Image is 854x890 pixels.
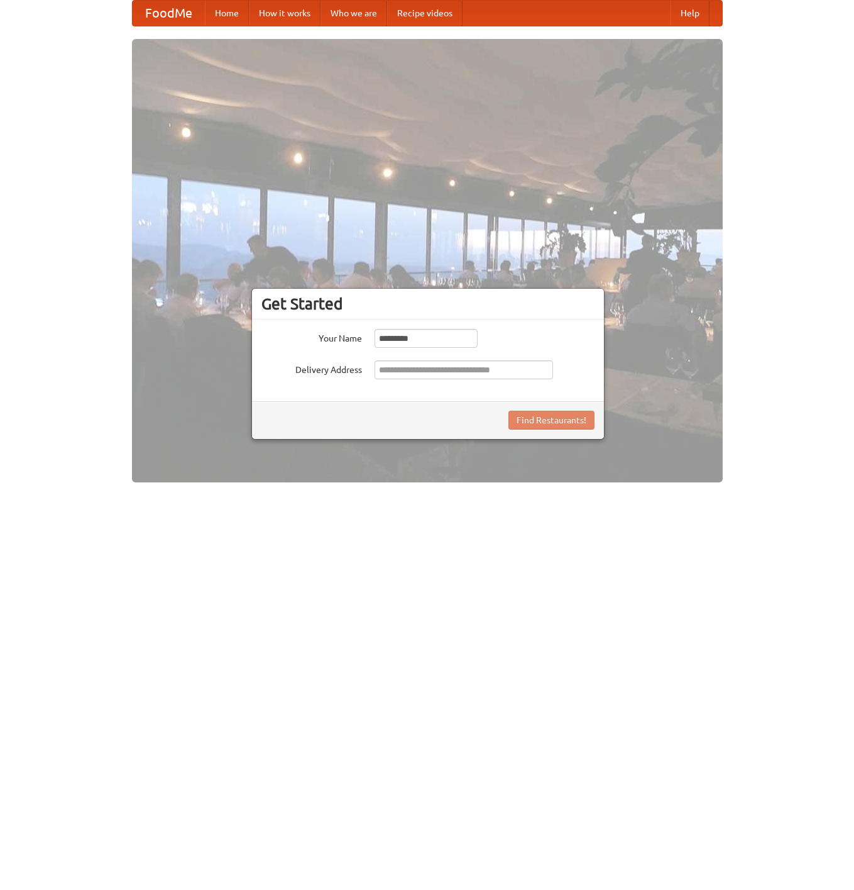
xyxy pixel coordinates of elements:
[508,411,594,430] button: Find Restaurants!
[261,294,594,313] h3: Get Started
[249,1,320,26] a: How it works
[387,1,463,26] a: Recipe videos
[261,329,362,345] label: Your Name
[133,1,205,26] a: FoodMe
[261,360,362,376] label: Delivery Address
[671,1,709,26] a: Help
[320,1,387,26] a: Who we are
[205,1,249,26] a: Home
